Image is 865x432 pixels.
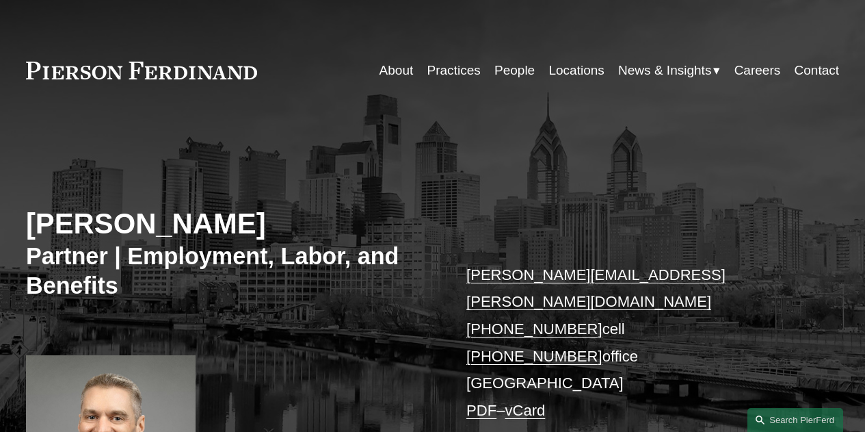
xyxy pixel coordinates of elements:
[427,58,481,84] a: Practices
[618,59,711,82] span: News & Insights
[494,58,535,84] a: People
[26,207,433,242] h2: [PERSON_NAME]
[747,408,843,432] a: Search this site
[548,58,604,84] a: Locations
[466,402,496,419] a: PDF
[734,58,781,84] a: Careers
[26,242,433,300] h3: Partner | Employment, Labor, and Benefits
[466,266,726,311] a: [PERSON_NAME][EMAIL_ADDRESS][PERSON_NAME][DOMAIN_NAME]
[466,348,602,365] a: [PHONE_NUMBER]
[380,58,414,84] a: About
[466,262,805,424] p: cell office [GEOGRAPHIC_DATA] –
[618,58,720,84] a: folder dropdown
[795,58,840,84] a: Contact
[466,320,602,338] a: [PHONE_NUMBER]
[505,402,545,419] a: vCard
